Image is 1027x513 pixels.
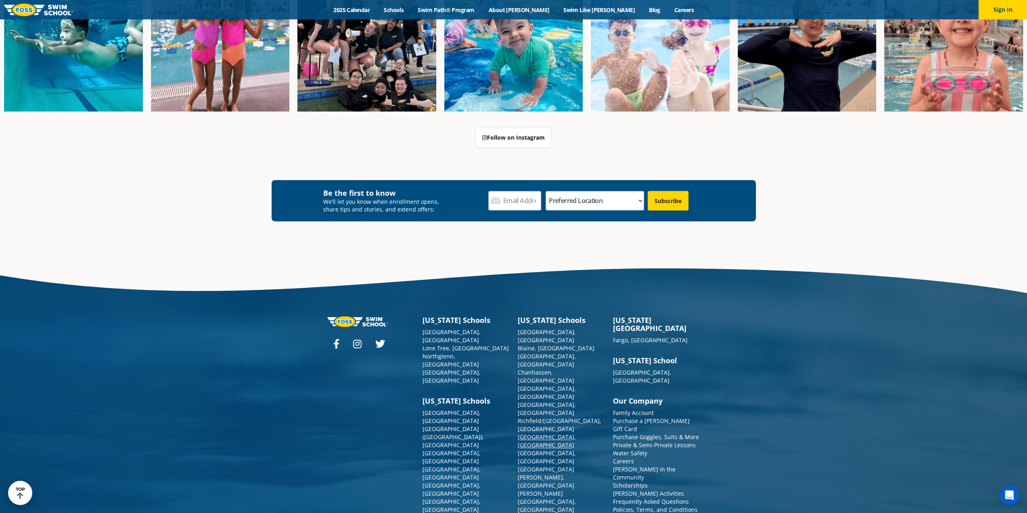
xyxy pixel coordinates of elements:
input: Subscribe [648,191,688,210]
a: Careers [667,6,701,14]
a: Blog [642,6,667,14]
a: Purchase Goggles, Suits & More [613,433,699,441]
a: Blaine, [GEOGRAPHIC_DATA] [518,344,594,352]
a: Richfield/[GEOGRAPHIC_DATA], [GEOGRAPHIC_DATA] [518,417,601,433]
a: [GEOGRAPHIC_DATA], [GEOGRAPHIC_DATA] [518,433,576,449]
a: [GEOGRAPHIC_DATA], [GEOGRAPHIC_DATA] [423,465,481,481]
h3: [US_STATE] Schools [518,316,605,324]
h3: [US_STATE][GEOGRAPHIC_DATA] [613,316,700,332]
div: TOP [16,487,25,499]
h3: Our Company [613,397,700,405]
a: [GEOGRAPHIC_DATA], [GEOGRAPHIC_DATA] [423,369,481,384]
a: Schools [377,6,411,14]
a: [GEOGRAPHIC_DATA] ([GEOGRAPHIC_DATA]), [GEOGRAPHIC_DATA] [423,425,484,449]
a: [GEOGRAPHIC_DATA], [GEOGRAPHIC_DATA] [518,401,576,417]
a: [GEOGRAPHIC_DATA], [GEOGRAPHIC_DATA] [613,369,671,384]
a: Follow on Instagram [475,128,552,148]
a: Swim Path® Program [411,6,481,14]
a: Frequently Asked Questions [613,498,689,505]
a: [PERSON_NAME] in the Community [613,465,676,481]
input: Email Address [488,191,541,210]
a: [GEOGRAPHIC_DATA], [GEOGRAPHIC_DATA] [423,328,481,344]
a: About [PERSON_NAME] [481,6,556,14]
a: Swim Like [PERSON_NAME] [556,6,642,14]
a: Chanhassen, [GEOGRAPHIC_DATA] [518,369,574,384]
a: 2025 Calendar [326,6,377,14]
h3: [US_STATE] School [613,356,700,364]
a: Lone Tree, [GEOGRAPHIC_DATA] [423,344,509,352]
a: Purchase a [PERSON_NAME] Gift Card [613,417,690,433]
a: [GEOGRAPHIC_DATA], [GEOGRAPHIC_DATA] [518,385,576,400]
a: Fargo, [GEOGRAPHIC_DATA] [613,336,688,344]
img: FOSS Swim School Logo [4,4,73,16]
a: [PERSON_NAME] Activities [613,490,684,497]
a: Scholarships [613,482,648,489]
a: [GEOGRAPHIC_DATA], [GEOGRAPHIC_DATA] [518,449,576,465]
a: Family Account [613,409,654,417]
a: Northglenn, [GEOGRAPHIC_DATA] [423,352,479,368]
a: [GEOGRAPHIC_DATA], [GEOGRAPHIC_DATA] [423,409,481,425]
a: Private & Semi-Private Lessons [613,441,696,449]
a: [GEOGRAPHIC_DATA], [GEOGRAPHIC_DATA] [423,482,481,497]
p: We’ll let you know when enrollment opens, share tips and stories, and extend offers: [323,198,445,213]
h3: [US_STATE] Schools [423,397,510,405]
a: [GEOGRAPHIC_DATA], [GEOGRAPHIC_DATA] [423,449,481,465]
a: [GEOGRAPHIC_DATA][PERSON_NAME], [GEOGRAPHIC_DATA] [518,465,574,489]
h3: [US_STATE] Schools [423,316,510,324]
h4: Be the first to know [323,188,445,198]
a: [GEOGRAPHIC_DATA], [GEOGRAPHIC_DATA] [518,328,576,344]
a: [GEOGRAPHIC_DATA], [GEOGRAPHIC_DATA] [518,352,576,368]
a: Careers [613,457,634,465]
a: Water Safety [613,449,647,457]
img: Foss-logo-horizontal-white.svg [327,316,388,327]
div: Open Intercom Messenger [1000,486,1019,505]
